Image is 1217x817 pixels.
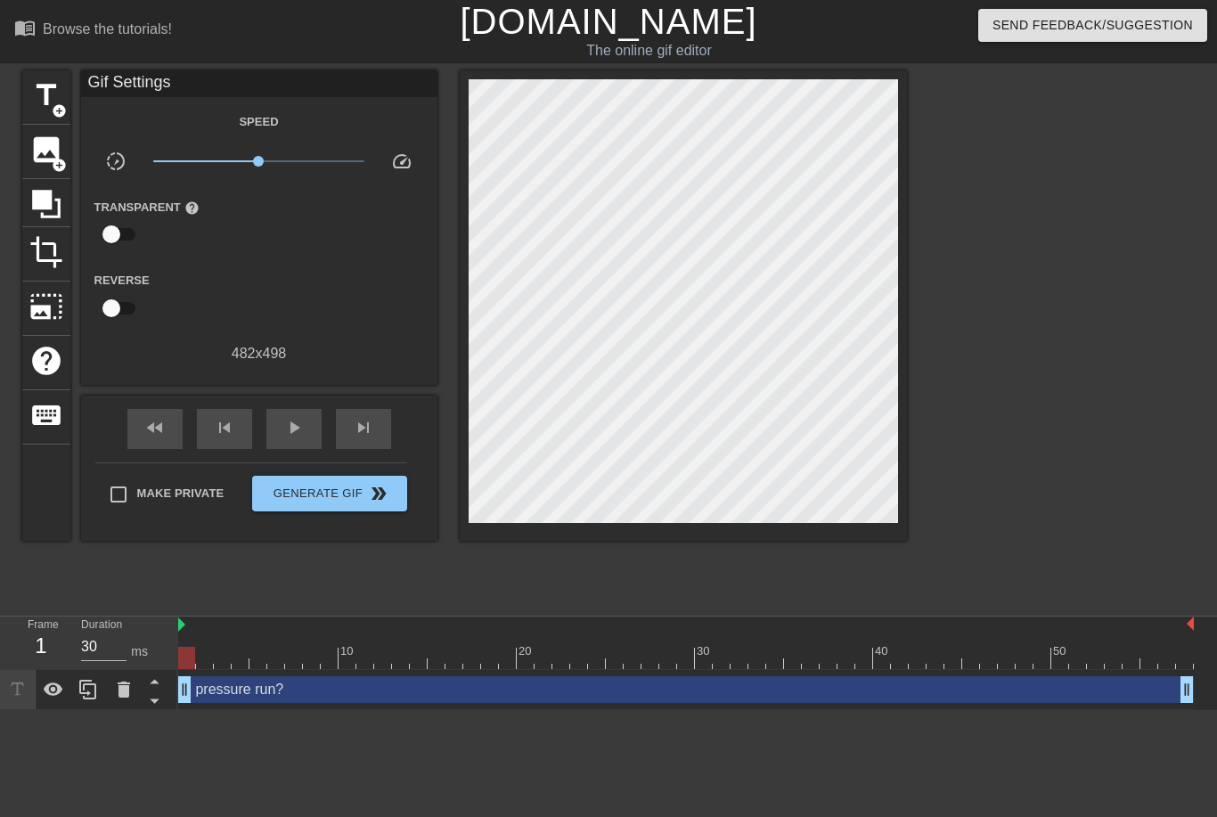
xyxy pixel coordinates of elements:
[43,21,172,37] div: Browse the tutorials!
[29,290,63,323] span: photo_size_select_large
[697,642,713,660] div: 30
[214,417,235,438] span: skip_previous
[259,483,399,504] span: Generate Gif
[29,235,63,269] span: crop
[29,344,63,378] span: help
[519,642,535,660] div: 20
[14,17,172,45] a: Browse the tutorials!
[81,343,437,364] div: 482 x 498
[14,617,68,668] div: Frame
[340,642,356,660] div: 10
[105,151,127,172] span: slow_motion_video
[875,642,891,660] div: 40
[29,78,63,112] span: title
[1178,681,1196,699] span: drag_handle
[176,681,193,699] span: drag_handle
[460,2,756,41] a: [DOMAIN_NAME]
[52,158,67,173] span: add_circle
[252,476,406,511] button: Generate Gif
[1053,642,1069,660] div: 50
[992,14,1193,37] span: Send Feedback/Suggestion
[29,133,63,167] span: image
[283,417,305,438] span: play_arrow
[391,151,412,172] span: speed
[14,17,36,38] span: menu_book
[978,9,1207,42] button: Send Feedback/Suggestion
[353,417,374,438] span: skip_next
[1187,617,1194,631] img: bound-end.png
[144,417,166,438] span: fast_rewind
[94,272,150,290] label: Reverse
[81,70,437,97] div: Gif Settings
[239,113,278,131] label: Speed
[414,40,883,61] div: The online gif editor
[28,630,54,662] div: 1
[137,485,225,502] span: Make Private
[29,398,63,432] span: keyboard
[52,103,67,118] span: add_circle
[184,200,200,216] span: help
[81,620,122,631] label: Duration
[94,199,200,217] label: Transparent
[368,483,389,504] span: double_arrow
[131,642,148,661] div: ms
